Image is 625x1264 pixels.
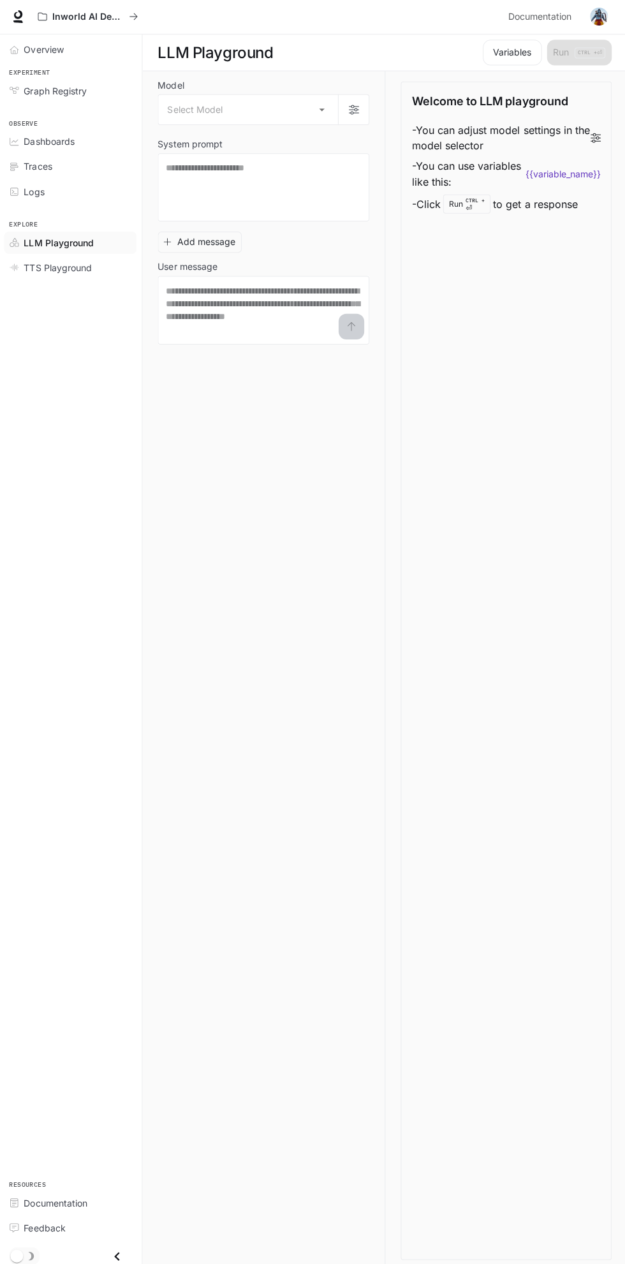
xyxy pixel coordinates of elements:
a: Dashboards [5,131,137,153]
span: Graph Registry [25,85,87,98]
p: User message [158,262,217,271]
button: Close drawer [103,1238,132,1264]
span: Dashboards [25,135,75,149]
p: ⏎ [464,197,483,212]
a: Graph Registry [5,80,137,103]
a: Documentation [501,5,579,31]
li: - You can use variables like this: [411,156,599,192]
a: Traces [5,156,137,178]
button: Variables [482,41,540,66]
button: All workspaces [33,5,144,31]
a: Feedback [5,1212,137,1234]
a: TTS Playground [5,257,137,279]
a: Logs [5,181,137,203]
div: Run [442,195,489,214]
li: - Click to get a response [411,192,599,216]
span: Logs [25,185,45,198]
p: CTRL + [464,197,483,204]
span: TTS Playground [25,261,92,274]
div: Select Model [159,96,337,125]
p: Inworld AI Demos [53,13,124,24]
h1: LLM Playground [158,41,273,66]
p: System prompt [158,140,223,149]
span: Select Model [168,104,223,117]
button: User avatar [584,5,610,31]
span: Traces [25,160,53,174]
li: - You can adjust model settings in the model selector [411,121,599,156]
span: Feedback [25,1216,66,1230]
img: User avatar [588,9,606,27]
a: LLM Playground [5,232,137,254]
a: Overview [5,40,137,62]
span: Documentation [506,10,570,26]
span: Overview [25,44,64,57]
p: Model [158,82,184,91]
span: Documentation [25,1191,88,1205]
p: Welcome to LLM playground [411,93,566,110]
button: Add message [158,232,242,253]
a: Documentation [5,1187,137,1209]
span: LLM Playground [25,236,94,249]
span: Dark mode toggle [11,1243,24,1257]
code: {{variable_name}} [524,168,599,181]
